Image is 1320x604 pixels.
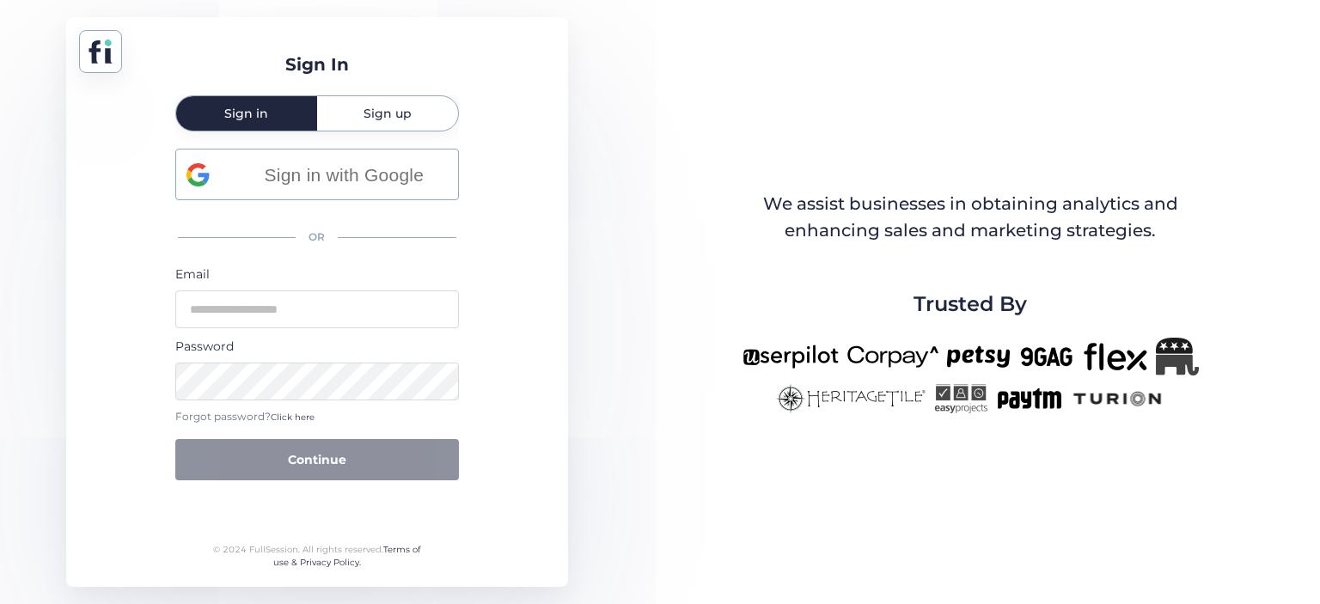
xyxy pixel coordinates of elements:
[1156,338,1199,375] img: Republicanlogo-bw.png
[175,409,459,425] div: Forgot password?
[1084,338,1147,375] img: flex-new.png
[224,107,268,119] span: Sign in
[175,337,459,356] div: Password
[364,107,412,119] span: Sign up
[285,52,349,78] div: Sign In
[847,338,938,375] img: corpay-new.png
[1071,384,1164,413] img: turion-new.png
[175,265,459,284] div: Email
[175,439,459,480] button: Continue
[996,384,1062,413] img: paytm-new.png
[776,384,926,413] img: heritagetile-new.png
[947,338,1010,375] img: petsy-new.png
[743,191,1197,245] div: We assist businesses in obtaining analytics and enhancing sales and marketing strategies.
[934,384,987,413] img: easyprojects-new.png
[914,288,1027,320] span: Trusted By
[205,543,428,570] div: © 2024 FullSession. All rights reserved.
[241,161,448,189] span: Sign in with Google
[1018,338,1075,375] img: 9gag-new.png
[742,338,839,375] img: userpilot-new.png
[271,412,315,423] span: Click here
[175,219,459,256] div: OR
